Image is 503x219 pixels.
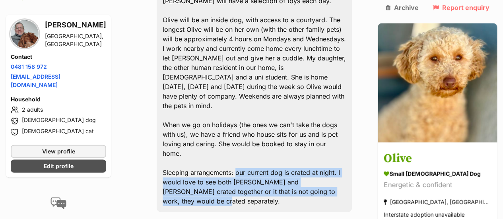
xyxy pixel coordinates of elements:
span: Edit profile [44,162,74,170]
div: [GEOGRAPHIC_DATA], [GEOGRAPHIC_DATA] [384,197,491,207]
a: [EMAIL_ADDRESS][DOMAIN_NAME] [11,73,60,88]
span: Interstate adoption unavailable [384,211,464,218]
li: [DEMOGRAPHIC_DATA] dog [11,116,106,126]
div: small [DEMOGRAPHIC_DATA] Dog [384,170,491,178]
li: 2 adults [11,105,106,114]
img: Geraldine King profile pic [11,20,39,48]
h3: Olive [384,150,491,168]
img: Olive [378,23,497,142]
h4: Household [11,95,106,103]
img: conversation-icon-4a6f8262b818ee0b60e3300018af0b2d0b884aa5de6e9bcb8d3d4eeb1a70a7c4.svg [50,197,66,209]
a: Archive [386,4,419,11]
div: [GEOGRAPHIC_DATA], [GEOGRAPHIC_DATA] [45,32,106,48]
a: View profile [11,145,106,158]
h4: Contact [11,53,106,61]
h3: [PERSON_NAME] [45,19,106,31]
li: [DEMOGRAPHIC_DATA] cat [11,127,106,137]
a: 0481 158 972 [11,63,47,70]
span: View profile [42,147,75,155]
div: Energetic & confident [384,180,491,191]
a: Report enquiry [432,4,489,11]
a: Edit profile [11,159,106,172]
